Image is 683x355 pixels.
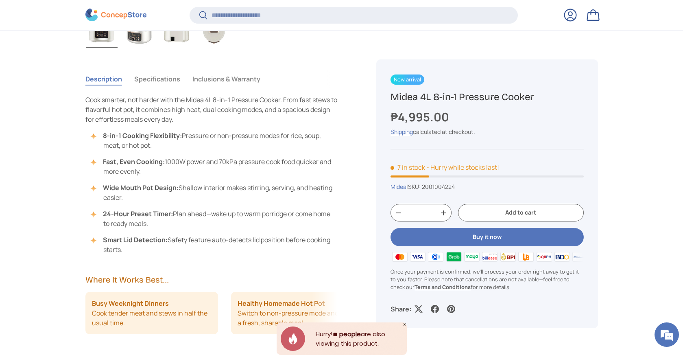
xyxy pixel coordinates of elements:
img: Midea 4L 8-in-1 Pressure Cooker [161,15,192,48]
a: Shipping [391,128,413,136]
strong: Healthy Homemade Hot Pot [238,298,325,308]
button: Buy it now [391,228,583,246]
strong: Wide Mouth Pot Design: [103,183,179,192]
strong: Busy Weeknight Dinners [92,298,169,308]
img: bdo [553,250,571,263]
img: metrobank [571,250,589,263]
textarea: Type your message and hit 'Enter' [4,222,155,251]
p: Cook smarter, not harder with the Midea 4L 8-in-1 Pressure Cooker. From fast stews to flavorful h... [85,95,338,124]
img: master [391,250,408,263]
img: ubp [517,250,535,263]
a: Midea [391,183,406,191]
strong: 8-in-1 Cooking Flexibility: [103,131,182,140]
img: maya [463,250,481,263]
p: Once your payment is confirmed, we'll process your order right away to get it to you faster. Plea... [391,268,583,291]
button: Inclusions & Warranty [192,70,260,88]
div: calculated at checkout. [391,127,583,136]
h2: Where It Works Best... [85,274,338,285]
img: billease [481,250,499,263]
strong: Smart Lid Detection: [103,235,168,244]
div: Close [403,322,407,327]
li: Safety feature auto-detects lid position before cooking starts. [94,235,338,254]
img: Midea 4L 8-in-1 Pressure Cooker [123,15,155,48]
li: Pressure or non-pressure modes for rice, soup, meat, or hot pot. [94,131,338,150]
li: 1000W power and 70kPa pressure cook food quicker and more evenly. [94,157,338,176]
p: - Hurry while stocks last! [426,163,499,172]
img: ConcepStore [85,9,146,22]
li: Cook tender meat and stews in half the usual time. [85,292,218,334]
span: New arrival [391,75,424,85]
span: We're online! [47,103,112,185]
span: SKU: [408,183,421,191]
strong: ₱4,995.00 [391,109,451,125]
button: Specifications [134,70,180,88]
div: Chat with us now [42,46,137,56]
img: qrph [535,250,553,263]
img: visa [409,250,427,263]
img: Midea 4L 8-in-1 Pressure Cooker [198,15,230,48]
span: | [406,183,455,191]
strong: 24-Hour Preset Timer: [103,209,173,218]
button: Add to cart [458,204,583,222]
h1: Midea 4L 8-in-1 Pressure Cooker [391,91,583,103]
button: Description [85,70,122,88]
span: 2001004224 [422,183,455,191]
a: Terms and Conditions [415,283,471,291]
img: bpi [499,250,517,263]
img: grabpay [445,250,463,263]
li: Switch to non-pressure mode and enjoy a fresh, sharable meal. [231,292,364,334]
li: Shallow interior makes stirring, serving, and heating easier. [94,183,338,202]
p: Share: [391,304,411,314]
img: gcash [427,250,445,263]
div: Minimize live chat window [133,4,153,24]
li: Plan ahead—wake up to warm porridge or come home to ready meals. [94,209,338,228]
span: 7 in stock [391,163,425,172]
img: Midea 4L 8-in-1 Pressure Cooker [86,15,118,48]
strong: Fast, Even Cooking: [103,157,165,166]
